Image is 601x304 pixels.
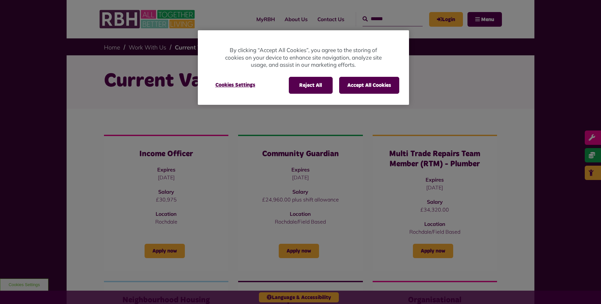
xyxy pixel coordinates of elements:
p: By clicking “Accept All Cookies”, you agree to the storing of cookies on your device to enhance s... [224,47,383,69]
button: Reject All [289,77,333,94]
button: Cookies Settings [208,77,263,93]
div: Privacy [198,30,409,105]
button: Accept All Cookies [339,77,399,94]
div: Cookie banner [198,30,409,105]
